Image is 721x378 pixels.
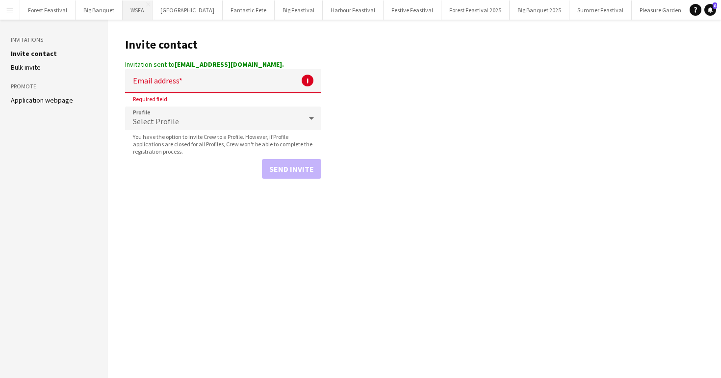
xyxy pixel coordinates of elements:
[153,0,223,20] button: [GEOGRAPHIC_DATA]
[11,49,57,58] a: Invite contact
[384,0,441,20] button: Festive Feastival
[175,60,284,69] strong: [EMAIL_ADDRESS][DOMAIN_NAME].
[123,0,153,20] button: WSFA
[11,35,97,44] h3: Invitations
[704,4,716,16] a: 8
[11,63,41,72] a: Bulk invite
[11,96,73,105] a: Application webpage
[20,0,76,20] button: Forest Feastival
[510,0,569,20] button: Big Banquet 2025
[125,60,321,69] div: Invitation sent to
[569,0,632,20] button: Summer Feastival
[632,0,690,20] button: Pleasure Garden
[713,2,717,9] span: 8
[125,37,321,52] h1: Invite contact
[11,82,97,91] h3: Promote
[125,95,177,103] span: Required field.
[441,0,510,20] button: Forest Feastival 2025
[275,0,323,20] button: Big Feastival
[76,0,123,20] button: Big Banquet
[133,116,179,126] span: Select Profile
[323,0,384,20] button: Harbour Feastival
[125,133,321,155] span: You have the option to invite Crew to a Profile. However, if Profile applications are closed for ...
[223,0,275,20] button: Fantastic Fete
